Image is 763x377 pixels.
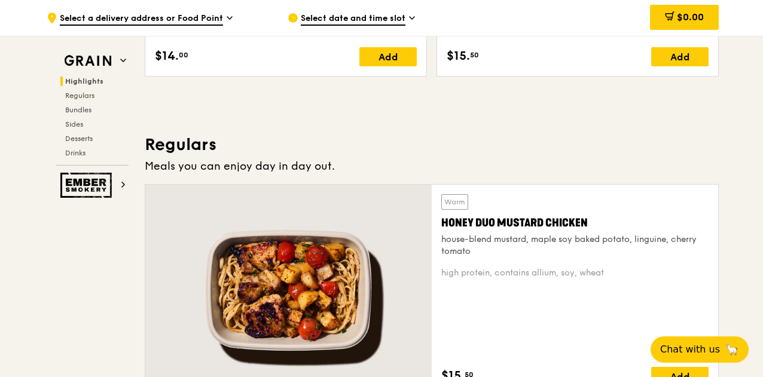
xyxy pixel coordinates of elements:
span: $15. [447,47,470,65]
span: 🦙 [725,342,739,357]
div: Add [359,47,417,66]
span: Drinks [65,149,86,157]
span: Bundles [65,106,91,114]
img: Grain web logo [60,50,115,72]
span: Desserts [65,134,93,143]
div: Honey Duo Mustard Chicken [441,214,709,231]
span: Regulars [65,91,94,100]
button: Chat with us🦙 [651,336,749,363]
div: house-blend mustard, maple soy baked potato, linguine, cherry tomato [441,234,709,258]
h3: Regulars [145,134,719,155]
span: Select date and time slot [301,13,405,26]
span: Chat with us [660,342,720,357]
span: 50 [470,50,479,60]
span: $0.00 [677,11,704,23]
span: Select a delivery address or Food Point [60,13,223,26]
span: 00 [179,50,188,60]
div: high protein, contains allium, soy, wheat [441,267,709,279]
div: Warm [441,194,468,210]
img: Ember Smokery web logo [60,173,115,198]
div: Meals you can enjoy day in day out. [145,158,719,174]
span: $14. [155,47,179,65]
div: Add [651,47,709,66]
span: Highlights [65,77,103,85]
span: Sides [65,120,83,128]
